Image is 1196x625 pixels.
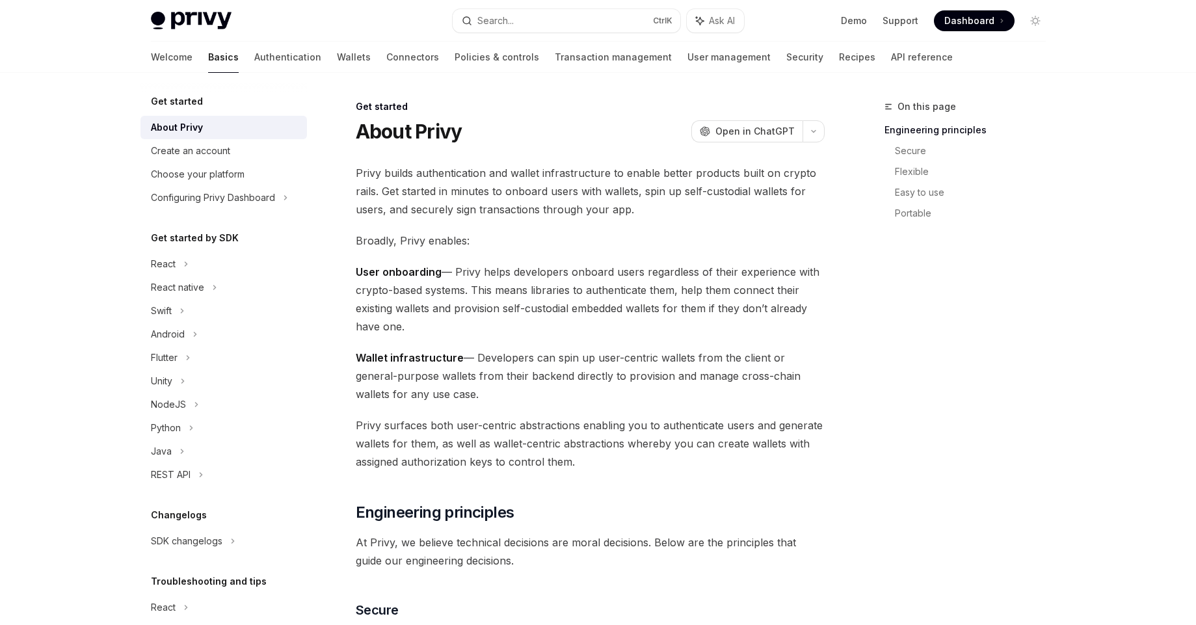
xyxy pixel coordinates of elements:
[356,502,514,523] span: Engineering principles
[356,351,464,364] strong: Wallet infrastructure
[841,14,867,27] a: Demo
[151,397,186,412] div: NodeJS
[356,164,825,219] span: Privy builds authentication and wallet infrastructure to enable better products built on crypto r...
[477,13,514,29] div: Search...
[884,120,1056,140] a: Engineering principles
[839,42,875,73] a: Recipes
[151,303,172,319] div: Swift
[356,349,825,403] span: — Developers can spin up user-centric wallets from the client or general-purpose wallets from the...
[895,203,1056,224] a: Portable
[151,350,178,366] div: Flutter
[653,16,672,26] span: Ctrl K
[687,42,771,73] a: User management
[356,533,825,570] span: At Privy, we believe technical decisions are moral decisions. Below are the principles that guide...
[356,263,825,336] span: — Privy helps developers onboard users regardless of their experience with crypto-based systems. ...
[691,120,803,142] button: Open in ChatGPT
[337,42,371,73] a: Wallets
[883,14,918,27] a: Support
[453,9,680,33] button: Search...CtrlK
[356,100,825,113] div: Get started
[895,140,1056,161] a: Secure
[687,9,744,33] button: Ask AI
[356,416,825,471] span: Privy surfaces both user-centric abstractions enabling you to authenticate users and generate wal...
[455,42,539,73] a: Policies & controls
[151,230,239,246] h5: Get started by SDK
[151,326,185,342] div: Android
[356,120,462,143] h1: About Privy
[151,467,191,483] div: REST API
[151,120,203,135] div: About Privy
[715,125,795,138] span: Open in ChatGPT
[709,14,735,27] span: Ask AI
[786,42,823,73] a: Security
[891,42,953,73] a: API reference
[356,601,399,619] span: Secure
[151,94,203,109] h5: Get started
[151,42,193,73] a: Welcome
[151,12,232,30] img: light logo
[151,190,275,206] div: Configuring Privy Dashboard
[151,143,230,159] div: Create an account
[208,42,239,73] a: Basics
[356,265,442,278] strong: User onboarding
[151,600,176,615] div: React
[151,507,207,523] h5: Changelogs
[151,373,172,389] div: Unity
[555,42,672,73] a: Transaction management
[140,116,307,139] a: About Privy
[1025,10,1046,31] button: Toggle dark mode
[944,14,994,27] span: Dashboard
[897,99,956,114] span: On this page
[140,163,307,186] a: Choose your platform
[151,280,204,295] div: React native
[151,574,267,589] h5: Troubleshooting and tips
[254,42,321,73] a: Authentication
[151,444,172,459] div: Java
[934,10,1015,31] a: Dashboard
[140,139,307,163] a: Create an account
[151,166,245,182] div: Choose your platform
[151,256,176,272] div: React
[151,533,222,549] div: SDK changelogs
[386,42,439,73] a: Connectors
[895,182,1056,203] a: Easy to use
[151,420,181,436] div: Python
[356,232,825,250] span: Broadly, Privy enables:
[895,161,1056,182] a: Flexible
